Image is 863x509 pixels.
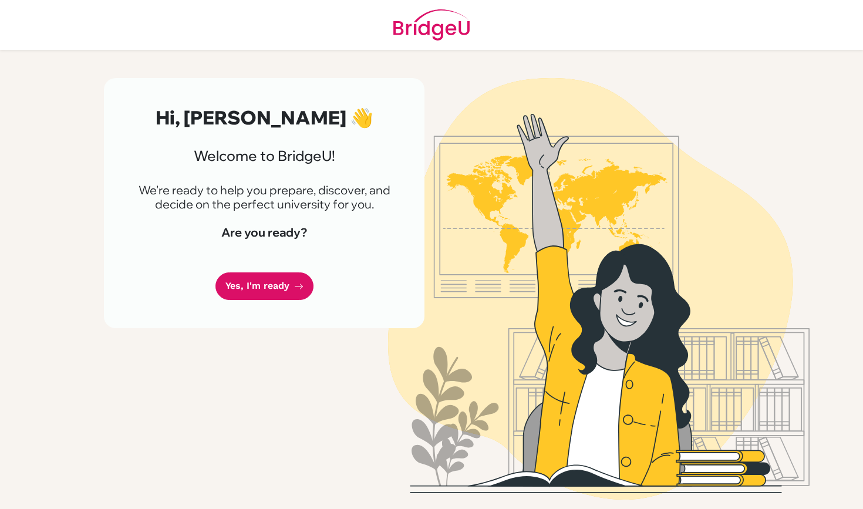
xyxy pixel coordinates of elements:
[215,272,313,300] a: Yes, I'm ready
[132,147,396,164] h3: Welcome to BridgeU!
[132,183,396,211] p: We're ready to help you prepare, discover, and decide on the perfect university for you.
[132,225,396,240] h4: Are you ready?
[132,106,396,129] h2: Hi, [PERSON_NAME] 👋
